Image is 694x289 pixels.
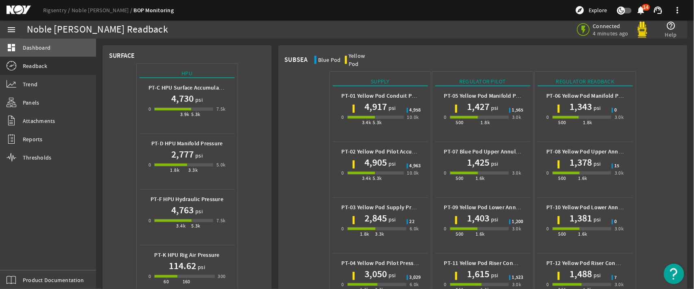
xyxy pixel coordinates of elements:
[342,225,344,233] div: 0
[467,156,489,169] h1: 1,425
[148,161,151,169] div: 0
[151,195,223,203] b: PT-F HPU Hydraulic Pressure
[140,69,235,78] div: HPU
[216,105,226,113] div: 7.5k
[572,4,611,17] button: Explore
[538,77,633,86] div: Regulator Readback
[547,92,637,100] b: PT-06 Yellow Pod Manifold Pressure
[512,280,522,289] div: 3.0k
[578,174,588,182] div: 1.6k
[318,56,341,64] div: Blue Pod
[634,22,650,38] img: Yellowpod.svg
[456,230,464,238] div: 500
[362,118,371,127] div: 3.4k
[444,148,558,155] b: PT-07 Blue Pod Upper Annular Pilot Pressure
[636,5,646,15] mat-icon: notifications
[592,160,601,168] span: psi
[23,135,43,143] span: Reports
[364,212,387,225] h1: 2,845
[148,84,250,92] b: PT-C HPU Surface Accumulator Pressure
[333,77,428,86] div: Supply
[183,278,190,286] div: 160
[435,77,530,86] div: Regulator Pilot
[373,174,382,182] div: 5.3k
[27,26,168,34] div: Noble [PERSON_NAME] Readback
[570,100,592,113] h1: 1,343
[194,96,203,104] span: psi
[410,219,415,224] span: 22
[364,100,387,113] h1: 4,917
[615,169,624,177] div: 3.0k
[547,280,549,289] div: 0
[23,80,37,88] span: Trend
[467,100,489,113] h1: 1,427
[476,230,485,238] div: 1.6k
[109,52,135,60] div: Surface
[189,166,198,174] div: 3.3k
[512,113,522,121] div: 3.0k
[489,104,498,112] span: psi
[407,113,419,121] div: 10.0k
[456,174,464,182] div: 500
[489,160,498,168] span: psi
[615,108,617,113] span: 0
[410,280,419,289] div: 6.0k
[575,5,585,15] mat-icon: explore
[668,0,687,20] button: more_vert
[444,259,593,267] b: PT-11 Yellow Pod Riser Connector Regulator Pilot Pressure
[489,215,498,223] span: psi
[342,169,344,177] div: 0
[148,272,151,280] div: 0
[180,110,190,118] div: 3.9k
[349,52,375,68] div: Yellow Pod
[364,156,387,169] h1: 4,905
[218,272,226,280] div: 300
[7,43,16,53] mat-icon: dashboard
[23,62,47,70] span: Readback
[387,215,396,223] span: psi
[547,204,652,211] b: PT-10 Yellow Pod Lower Annular Pressure
[444,225,447,233] div: 0
[191,110,201,118] div: 5.3k
[589,6,607,14] span: Explore
[570,156,592,169] h1: 1,378
[653,5,663,15] mat-icon: support_agent
[666,21,676,31] mat-icon: help_outline
[407,169,419,177] div: 10.0k
[578,230,588,238] div: 1.6k
[373,118,382,127] div: 5.3k
[342,92,430,100] b: PT-01 Yellow Pod Conduit Pressure
[592,271,601,279] span: psi
[615,219,617,224] span: 0
[664,264,684,284] button: Open Resource Center
[481,118,490,127] div: 1.8k
[476,174,485,182] div: 1.6k
[592,215,601,223] span: psi
[23,276,84,284] span: Product Documentation
[444,204,563,211] b: PT-09 Yellow Pod Lower Annular Pilot Pressure
[547,113,549,121] div: 0
[23,44,50,52] span: Dashboard
[342,148,456,155] b: PT-02 Yellow Pod Pilot Accumulator Pressure
[171,92,194,105] h1: 4,730
[512,108,524,113] span: 1,565
[169,259,196,272] h1: 114.62
[615,225,624,233] div: 3.0k
[637,6,645,15] button: 14
[410,275,421,280] span: 3,029
[410,164,421,169] span: 4,963
[191,222,201,230] div: 5.3k
[364,267,387,280] h1: 3,050
[570,267,592,280] h1: 1,488
[559,230,566,238] div: 500
[196,263,205,271] span: psi
[547,259,655,267] b: PT-12 Yellow Pod Riser Connector Pressure
[194,151,203,160] span: psi
[375,230,385,238] div: 3.3k
[151,140,223,147] b: PT-D HPU Manifold Pressure
[489,271,498,279] span: psi
[23,99,39,107] span: Panels
[342,280,344,289] div: 0
[285,56,308,64] div: Subsea
[559,118,566,127] div: 500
